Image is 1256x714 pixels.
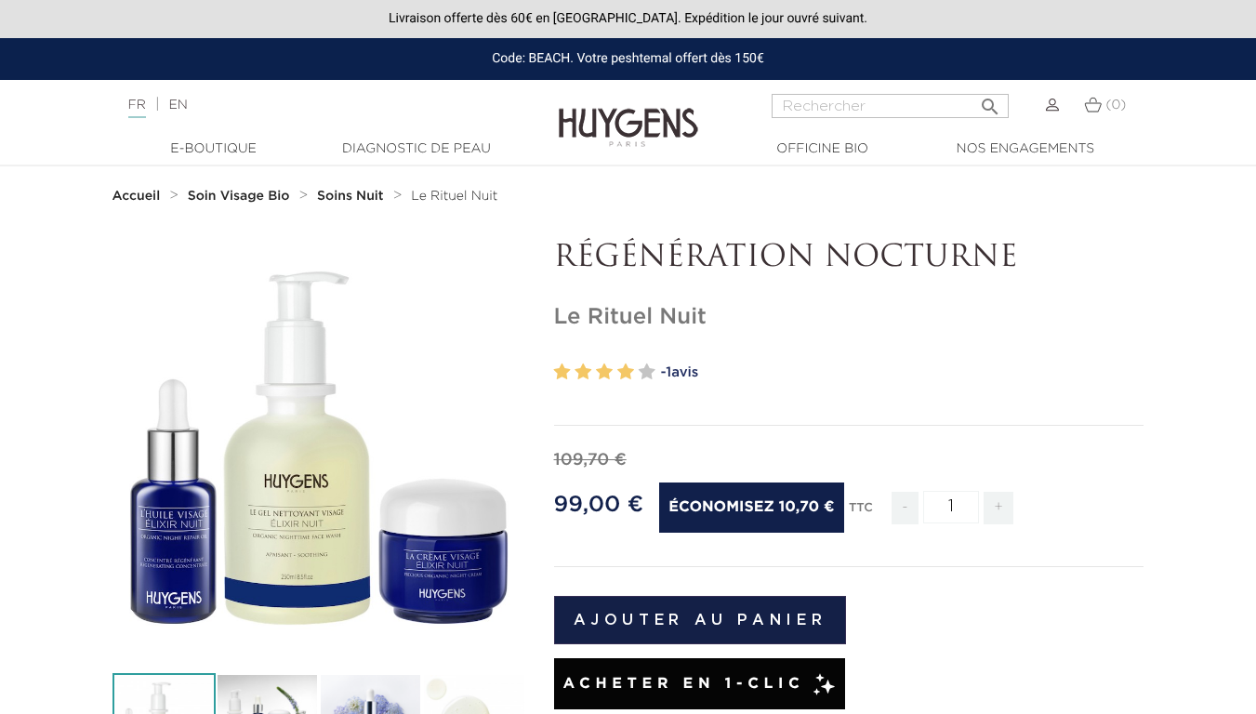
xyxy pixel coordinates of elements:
[639,359,655,386] label: 5
[554,596,847,644] button: Ajouter au panier
[973,88,1007,113] button: 
[411,189,497,204] a: Le Rituel Nuit
[923,491,979,523] input: Quantité
[411,190,497,203] span: Le Rituel Nuit
[661,359,1144,387] a: -1avis
[979,90,1001,112] i: 
[666,365,671,379] span: 1
[119,94,509,116] div: |
[188,190,290,203] strong: Soin Visage Bio
[188,189,295,204] a: Soin Visage Bio
[324,139,509,159] a: Diagnostic de peau
[596,359,613,386] label: 3
[317,190,384,203] strong: Soins Nuit
[554,241,1144,276] p: RÉGÉNÉRATION NOCTURNE
[554,494,643,516] span: 99,00 €
[932,139,1118,159] a: Nos engagements
[128,99,146,118] a: FR
[849,488,873,538] div: TTC
[730,139,916,159] a: Officine Bio
[984,492,1013,524] span: +
[112,189,165,204] a: Accueil
[659,483,843,533] span: Économisez 10,70 €
[1105,99,1126,112] span: (0)
[559,78,698,150] img: Huygens
[575,359,591,386] label: 2
[892,492,918,524] span: -
[772,94,1009,118] input: Rechercher
[317,189,388,204] a: Soins Nuit
[554,359,571,386] label: 1
[112,190,161,203] strong: Accueil
[617,359,634,386] label: 4
[168,99,187,112] a: EN
[554,452,627,469] span: 109,70 €
[121,139,307,159] a: E-Boutique
[554,304,1144,331] h1: Le Rituel Nuit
